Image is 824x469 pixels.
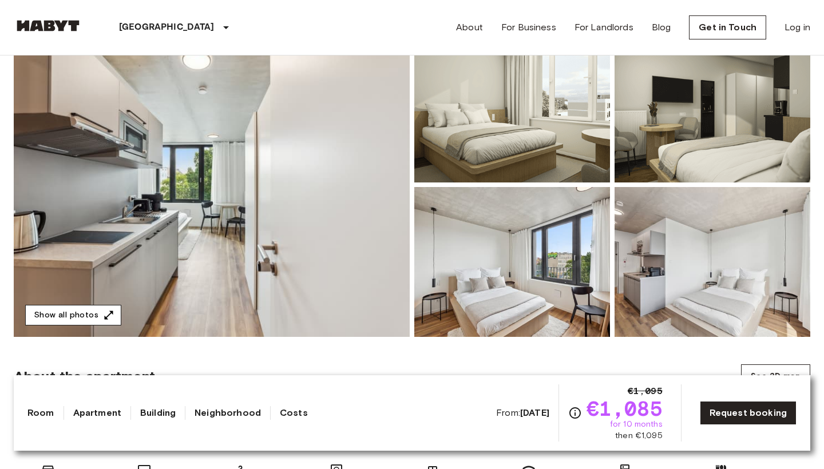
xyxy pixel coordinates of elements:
span: About the apartment [14,368,155,385]
a: Blog [652,21,671,34]
img: Marketing picture of unit DE-01-086-337-01 [14,33,410,337]
a: Building [140,406,176,420]
span: then €1,095 [615,430,663,442]
a: Request booking [700,401,797,425]
a: Neighborhood [195,406,261,420]
img: Habyt [14,20,82,31]
a: For Landlords [575,21,633,34]
button: Show all photos [25,305,121,326]
button: See 3D map [741,364,810,389]
span: €1,095 [628,384,663,398]
a: Costs [280,406,308,420]
a: Apartment [73,406,121,420]
span: From: [496,407,549,419]
b: [DATE] [520,407,549,418]
p: [GEOGRAPHIC_DATA] [119,21,215,34]
span: €1,085 [587,398,663,419]
a: Get in Touch [689,15,766,39]
a: Log in [785,21,810,34]
svg: Check cost overview for full price breakdown. Please note that discounts apply to new joiners onl... [568,406,582,420]
img: Picture of unit DE-01-086-337-01 [615,187,810,337]
a: Room [27,406,54,420]
img: Picture of unit DE-01-086-337-01 [414,187,610,337]
a: For Business [501,21,556,34]
img: Picture of unit DE-01-086-337-01 [615,33,810,182]
a: About [456,21,483,34]
img: Picture of unit DE-01-086-337-01 [414,33,610,182]
span: for 10 months [610,419,663,430]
